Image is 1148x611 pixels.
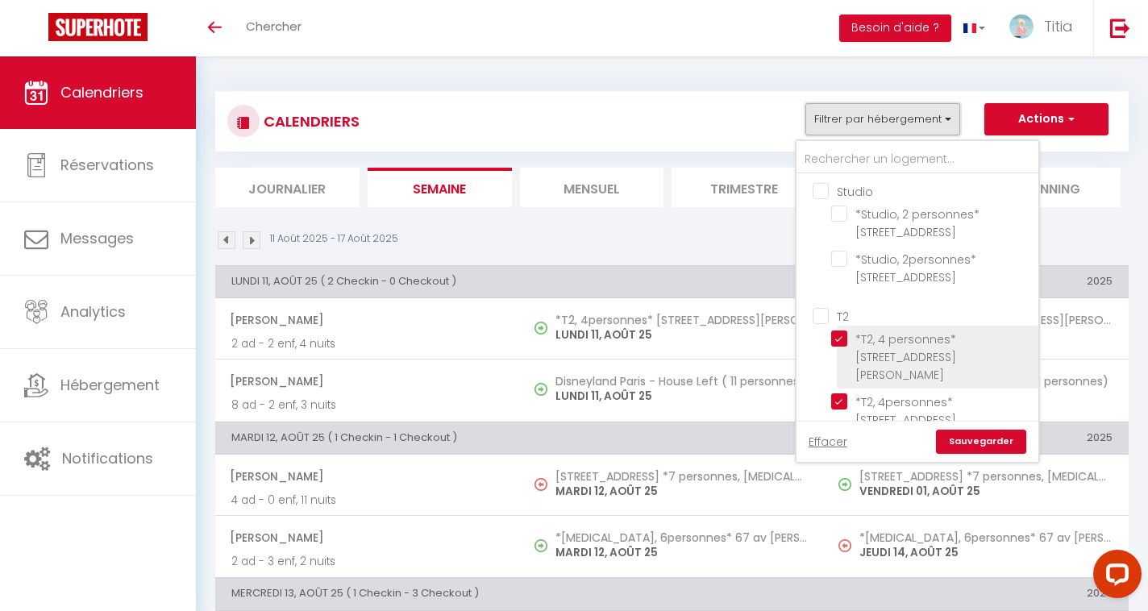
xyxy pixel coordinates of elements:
p: LUNDI 11, AOÛT 25 [555,326,809,343]
p: JEUDI 14, AOÛT 25 [859,544,1113,561]
img: NO IMAGE [534,478,547,491]
p: 8 ad - 2 enf, 3 nuits [231,397,504,414]
h5: Disneyland Paris - House Left ( 11 personnes) [555,375,809,388]
span: [PERSON_NAME] [230,366,504,397]
img: NO IMAGE [838,478,851,491]
p: MARDI 12, AOÛT 25 [555,483,809,500]
iframe: LiveChat chat widget [1080,543,1148,611]
h5: *T2, 4personnes* [STREET_ADDRESS][PERSON_NAME][PERSON_NAME] [555,314,809,326]
li: Planning [976,168,1121,207]
a: Sauvegarder [936,430,1026,454]
p: LUNDI 11, AOÛT 25 [555,388,809,405]
li: Journalier [215,168,360,207]
th: LUNDI 11, AOÛT 25 ( 2 Checkin - 0 Checkout ) [215,265,824,297]
th: 2025 [824,578,1129,610]
span: [PERSON_NAME] [230,522,504,553]
h5: [STREET_ADDRESS] *7 personnes, [MEDICAL_DATA]* [859,470,1113,483]
p: 2 ad - 2 enf, 4 nuits [231,335,504,352]
span: Notifications [62,448,153,468]
li: Trimestre [672,168,816,207]
span: Messages [60,228,134,248]
button: Actions [984,103,1108,135]
th: MERCREDI 13, AOÛT 25 ( 1 Checkin - 3 Checkout ) [215,578,824,610]
h3: CALENDRIERS [260,103,360,139]
p: 11 Août 2025 - 17 Août 2025 [270,231,398,247]
a: Effacer [809,433,847,451]
span: Calendriers [60,82,143,102]
span: Réservations [60,155,154,175]
p: 4 ad - 0 enf, 11 nuits [231,492,504,509]
span: [PERSON_NAME] [230,305,504,335]
span: Chercher [246,18,302,35]
th: MARDI 12, AOÛT 25 ( 1 Checkin - 1 Checkout ) [215,422,824,454]
span: *Studio, 2personnes* [STREET_ADDRESS] [855,251,976,285]
h5: *[MEDICAL_DATA], 6personnes* 67 av [PERSON_NAME], [GEOGRAPHIC_DATA] [859,531,1113,544]
span: *Studio, 2 personnes* [STREET_ADDRESS] [855,206,980,240]
span: [PERSON_NAME] [230,461,504,492]
li: Mensuel [520,168,664,207]
span: *T2, 4 personnes* [STREET_ADDRESS][PERSON_NAME] [855,331,956,383]
p: MARDI 12, AOÛT 25 [555,544,809,561]
img: ... [1009,15,1034,39]
img: logout [1110,18,1130,38]
span: Hébergement [60,375,160,395]
span: Titia [1044,16,1073,36]
li: Semaine [368,168,512,207]
button: Filtrer par hébergement [805,103,960,135]
img: NO IMAGE [838,539,851,552]
p: VENDREDI 01, AOÛT 25 [859,483,1113,500]
span: Analytics [60,301,126,322]
h5: *[MEDICAL_DATA], 6personnes* 67 av [PERSON_NAME], [GEOGRAPHIC_DATA] [555,531,809,544]
img: Super Booking [48,13,148,41]
h5: [STREET_ADDRESS] *7 personnes, [MEDICAL_DATA]* [555,470,809,483]
p: 2 ad - 3 enf, 2 nuits [231,553,504,570]
div: Filtrer par hébergement [795,139,1040,463]
input: Rechercher un logement... [797,145,1038,174]
button: Besoin d'aide ? [839,15,951,42]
